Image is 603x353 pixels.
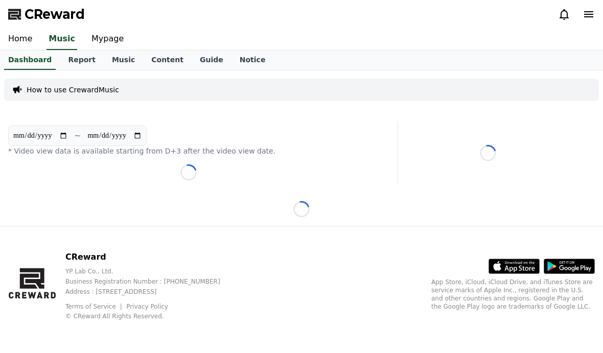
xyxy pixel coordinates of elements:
a: Privacy Policy [126,303,168,310]
a: Dashboard [4,51,56,70]
a: Mypage [83,29,132,50]
a: Guide [192,51,231,70]
p: App Store, iCloud, iCloud Drive, and iTunes Store are service marks of Apple Inc., registered in ... [431,278,595,311]
a: Report [60,51,104,70]
p: YP Lab Co., Ltd. [65,267,237,275]
p: Business Registration Number : [PHONE_NUMBER] [65,278,237,286]
p: CReward [65,251,237,263]
a: Music [47,29,77,50]
a: Notice [231,51,274,70]
p: Address : [STREET_ADDRESS] [65,288,237,296]
a: CReward [8,6,85,22]
p: © CReward All Rights Reserved. [65,312,237,320]
a: How to use CrewardMusic [27,85,119,95]
span: CReward [25,6,85,22]
a: Music [104,51,143,70]
p: ~ [74,130,81,142]
p: * Video view data is available starting from D+3 after the video view date. [8,146,369,156]
a: Terms of Service [65,303,124,310]
a: Content [143,51,192,70]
